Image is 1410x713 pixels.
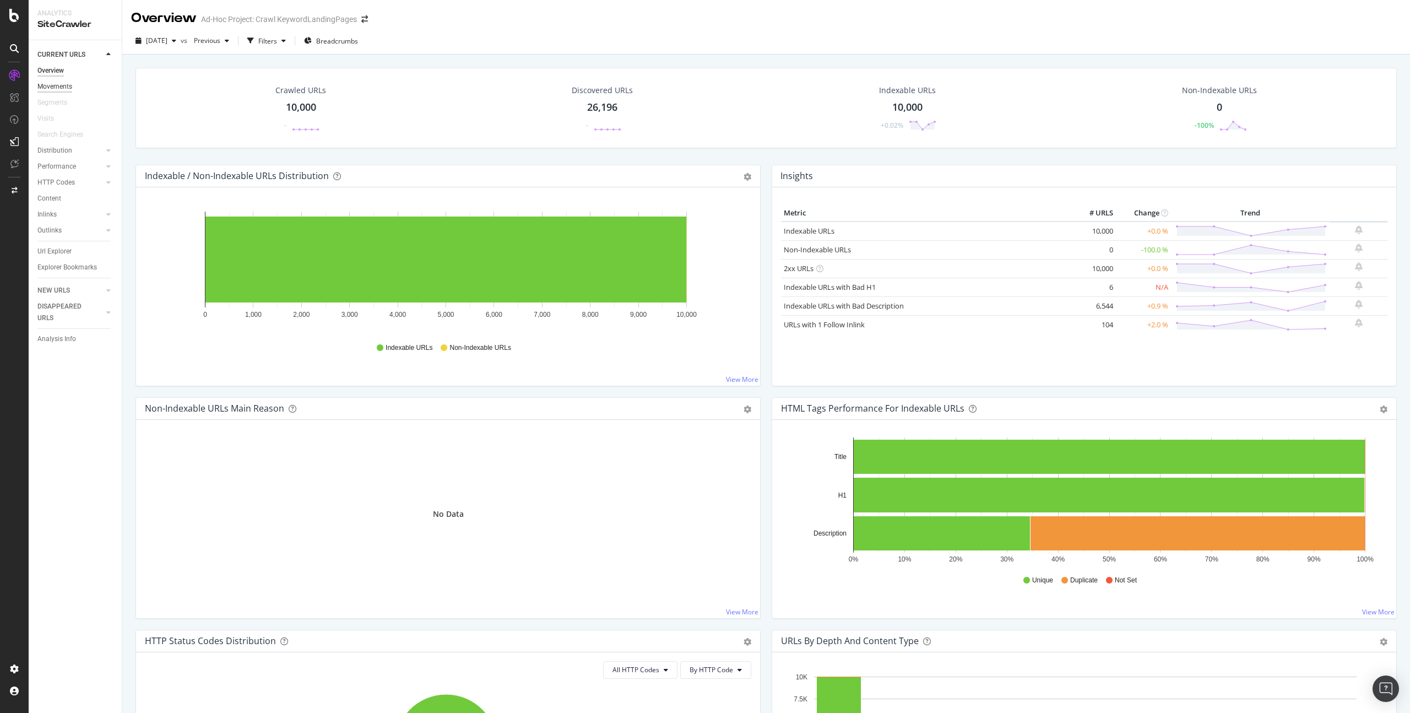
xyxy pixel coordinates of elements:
[1357,555,1374,563] text: 100%
[1116,278,1171,296] td: N/A
[1072,296,1116,315] td: 6,544
[781,205,1072,222] th: Metric
[243,32,290,50] button: Filters
[181,36,189,45] span: vs
[784,301,904,311] a: Indexable URLs with Bad Description
[726,375,758,384] a: View More
[1256,555,1270,563] text: 80%
[201,14,357,25] div: Ad-Hoc Project: Crawl KeywordLandingPages
[1355,300,1363,309] div: bell-plus
[780,169,813,183] h4: Insights
[612,665,659,674] span: All HTTP Codes
[389,311,406,318] text: 4,000
[1116,315,1171,334] td: +2.0 %
[37,65,64,77] div: Overview
[1373,676,1399,702] div: Open Intercom Messenger
[131,9,197,28] div: Overview
[146,36,167,45] span: 2025 Sep. 11th
[1355,281,1363,290] div: bell-plus
[361,15,368,23] div: arrow-right-arrow-left
[37,262,97,273] div: Explorer Bookmarks
[37,18,113,31] div: SiteCrawler
[744,638,751,646] div: gear
[1362,607,1395,617] a: View More
[37,246,72,257] div: Url Explorer
[37,161,103,172] a: Performance
[1072,278,1116,296] td: 6
[37,65,114,77] a: Overview
[1072,222,1116,241] td: 10,000
[784,320,865,330] a: URLs with 1 Follow Inlink
[582,311,599,318] text: 8,000
[449,343,511,353] span: Non-Indexable URLs
[37,145,103,156] a: Distribution
[587,100,617,115] div: 26,196
[37,225,62,236] div: Outlinks
[486,311,502,318] text: 6,000
[145,170,329,181] div: Indexable / Non-Indexable URLs Distribution
[1355,244,1363,252] div: bell-plus
[1355,262,1363,271] div: bell-plus
[834,453,847,461] text: Title
[37,333,76,345] div: Analysis Info
[1355,225,1363,234] div: bell-plus
[386,343,432,353] span: Indexable URLs
[1072,205,1116,222] th: # URLS
[1171,205,1330,222] th: Trend
[676,311,697,318] text: 10,000
[744,173,751,181] div: gear
[1380,638,1387,646] div: gear
[37,177,75,188] div: HTTP Codes
[838,491,847,499] text: H1
[1072,240,1116,259] td: 0
[37,113,54,125] div: Visits
[258,36,277,46] div: Filters
[784,226,834,236] a: Indexable URLs
[603,661,677,679] button: All HTTP Codes
[284,121,286,130] div: -
[881,121,903,130] div: +0.02%
[37,193,114,204] a: Content
[1116,259,1171,278] td: +0.0 %
[341,311,358,318] text: 3,000
[37,97,78,109] a: Segments
[849,555,859,563] text: 0%
[145,205,747,333] svg: A chart.
[245,311,262,318] text: 1,000
[437,311,454,318] text: 5,000
[37,209,57,220] div: Inlinks
[1072,315,1116,334] td: 104
[145,635,276,646] div: HTTP Status Codes Distribution
[316,36,358,46] span: Breadcrumbs
[433,509,464,520] div: No Data
[814,530,847,537] text: Description
[203,311,207,318] text: 0
[37,285,70,296] div: NEW URLS
[892,100,923,115] div: 10,000
[37,129,94,141] a: Search Engines
[1380,406,1387,413] div: gear
[37,225,103,236] a: Outlinks
[293,311,310,318] text: 2,000
[586,121,588,130] div: -
[781,437,1384,565] div: A chart.
[286,100,316,115] div: 10,000
[37,49,85,61] div: CURRENT URLS
[1116,222,1171,241] td: +0.0 %
[1116,296,1171,315] td: +0.9 %
[898,555,911,563] text: 10%
[879,85,936,96] div: Indexable URLs
[1000,555,1013,563] text: 30%
[1103,555,1116,563] text: 50%
[726,607,758,617] a: View More
[37,285,103,296] a: NEW URLS
[1355,318,1363,327] div: bell-plus
[37,193,61,204] div: Content
[1308,555,1321,563] text: 90%
[1116,240,1171,259] td: -100.0 %
[37,97,67,109] div: Segments
[630,311,647,318] text: 9,000
[37,113,65,125] a: Visits
[1032,576,1053,585] span: Unique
